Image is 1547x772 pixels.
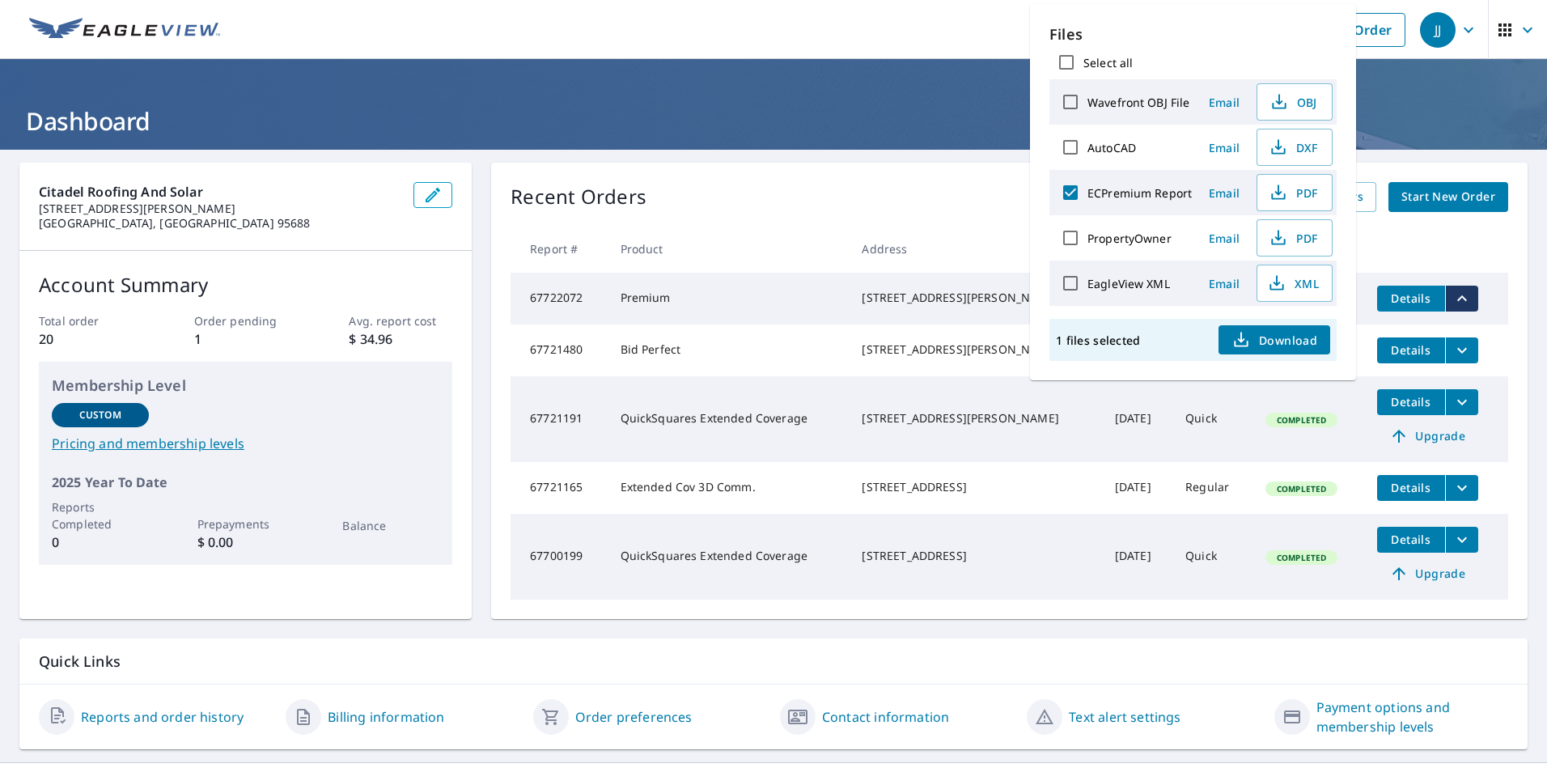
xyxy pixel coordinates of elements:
[81,707,244,727] a: Reports and order history
[1267,228,1319,248] span: PDF
[39,651,1508,672] p: Quick Links
[1445,475,1478,501] button: filesDropdownBtn-67721165
[1083,55,1133,70] label: Select all
[608,273,850,324] td: Premium
[197,515,295,532] p: Prepayments
[1198,180,1250,206] button: Email
[1267,138,1319,157] span: DXF
[194,329,298,349] p: 1
[1387,342,1435,358] span: Details
[1316,698,1508,736] a: Payment options and membership levels
[575,707,693,727] a: Order preferences
[1267,483,1336,494] span: Completed
[1087,140,1136,155] label: AutoCAD
[608,514,850,600] td: QuickSquares Extended Coverage
[511,514,607,600] td: 67700199
[1445,389,1478,415] button: filesDropdownBtn-67721191
[39,216,401,231] p: [GEOGRAPHIC_DATA], [GEOGRAPHIC_DATA] 95688
[1257,219,1333,257] button: PDF
[1377,475,1445,501] button: detailsBtn-67721165
[1102,462,1172,514] td: [DATE]
[511,376,607,462] td: 67721191
[39,270,452,299] p: Account Summary
[79,408,121,422] p: Custom
[1257,265,1333,302] button: XML
[1377,423,1478,449] a: Upgrade
[1388,182,1508,212] a: Start New Order
[862,479,1088,495] div: [STREET_ADDRESS]
[1198,271,1250,296] button: Email
[1340,13,1405,47] a: Order
[1377,389,1445,415] button: detailsBtn-67721191
[1377,286,1445,312] button: detailsBtn-67722072
[1387,564,1469,583] span: Upgrade
[1377,561,1478,587] a: Upgrade
[1377,527,1445,553] button: detailsBtn-67700199
[511,462,607,514] td: 67721165
[1257,129,1333,166] button: DXF
[1267,183,1319,202] span: PDF
[1205,140,1244,155] span: Email
[19,104,1528,138] h1: Dashboard
[1172,376,1252,462] td: Quick
[608,376,850,462] td: QuickSquares Extended Coverage
[52,375,439,397] p: Membership Level
[1387,291,1435,306] span: Details
[1445,337,1478,363] button: filesDropdownBtn-67721480
[608,462,850,514] td: Extended Cov 3D Comm.
[1172,514,1252,600] td: Quick
[1387,426,1469,446] span: Upgrade
[822,707,949,727] a: Contact information
[1401,187,1495,207] span: Start New Order
[52,532,149,552] p: 0
[1205,276,1244,291] span: Email
[1049,23,1337,45] p: Files
[39,201,401,216] p: [STREET_ADDRESS][PERSON_NAME]
[1445,527,1478,553] button: filesDropdownBtn-67700199
[328,707,444,727] a: Billing information
[1387,480,1435,495] span: Details
[1257,83,1333,121] button: OBJ
[39,312,142,329] p: Total order
[1087,185,1192,201] label: ECPremium Report
[608,324,850,376] td: Bid Perfect
[1205,95,1244,110] span: Email
[862,290,1088,306] div: [STREET_ADDRESS][PERSON_NAME]
[197,532,295,552] p: $ 0.00
[52,473,439,492] p: 2025 Year To Date
[1087,95,1189,110] label: Wavefront OBJ File
[1069,707,1180,727] a: Text alert settings
[52,498,149,532] p: Reports Completed
[1257,174,1333,211] button: PDF
[39,329,142,349] p: 20
[1267,552,1336,563] span: Completed
[39,182,401,201] p: Citadel Roofing And Solar
[194,312,298,329] p: Order pending
[1377,337,1445,363] button: detailsBtn-67721480
[511,273,607,324] td: 67722072
[1198,90,1250,115] button: Email
[52,434,439,453] a: Pricing and membership levels
[511,324,607,376] td: 67721480
[29,18,220,42] img: EV Logo
[1198,226,1250,251] button: Email
[1205,231,1244,246] span: Email
[1102,376,1172,462] td: [DATE]
[1445,286,1478,312] button: filesDropdownBtn-67722072
[1267,92,1319,112] span: OBJ
[1387,394,1435,409] span: Details
[342,517,439,534] p: Balance
[1172,462,1252,514] td: Regular
[1087,276,1170,291] label: EagleView XML
[1198,135,1250,160] button: Email
[862,548,1088,564] div: [STREET_ADDRESS]
[1219,325,1330,354] button: Download
[1267,414,1336,426] span: Completed
[511,225,607,273] th: Report #
[1267,274,1319,293] span: XML
[1205,185,1244,201] span: Email
[1387,532,1435,547] span: Details
[849,225,1101,273] th: Address
[349,329,452,349] p: $ 34.96
[862,341,1088,358] div: [STREET_ADDRESS][PERSON_NAME]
